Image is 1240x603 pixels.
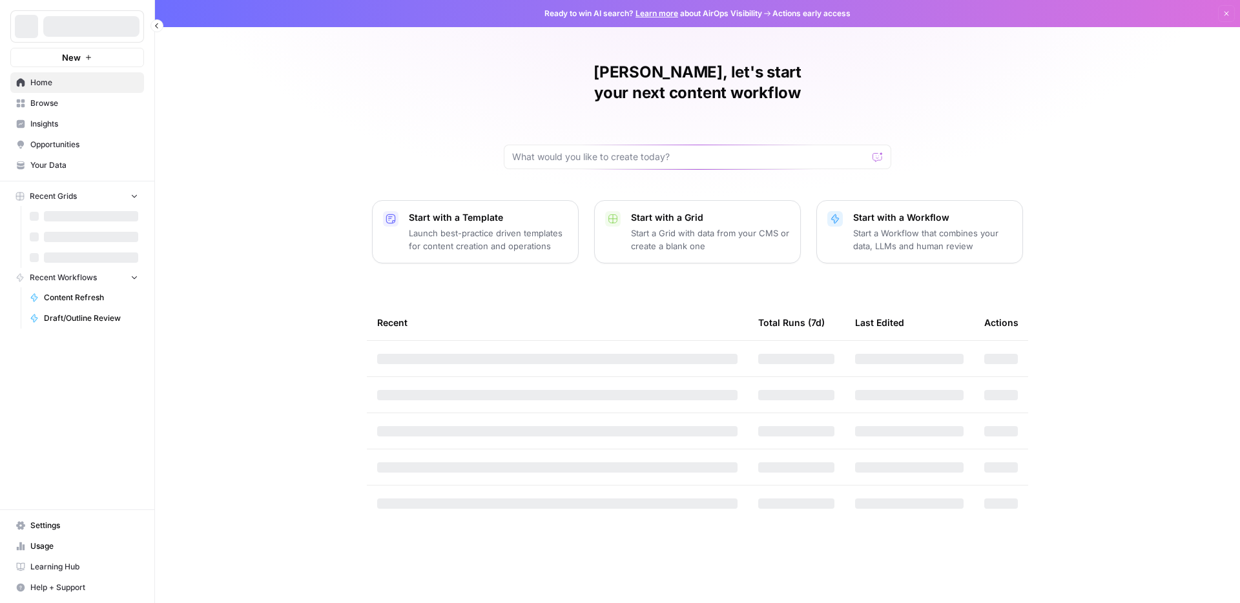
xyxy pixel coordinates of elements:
[10,155,144,176] a: Your Data
[10,114,144,134] a: Insights
[853,211,1012,224] p: Start with a Workflow
[512,150,867,163] input: What would you like to create today?
[758,305,825,340] div: Total Runs (7d)
[30,77,138,88] span: Home
[10,268,144,287] button: Recent Workflows
[44,312,138,324] span: Draft/Outline Review
[631,211,790,224] p: Start with a Grid
[30,520,138,531] span: Settings
[504,62,891,103] h1: [PERSON_NAME], let's start your next content workflow
[44,292,138,303] span: Content Refresh
[10,134,144,155] a: Opportunities
[372,200,579,263] button: Start with a TemplateLaunch best-practice driven templates for content creation and operations
[30,582,138,593] span: Help + Support
[30,97,138,109] span: Browse
[30,118,138,130] span: Insights
[30,159,138,171] span: Your Data
[10,557,144,577] a: Learning Hub
[10,48,144,67] button: New
[10,577,144,598] button: Help + Support
[855,305,904,340] div: Last Edited
[30,139,138,150] span: Opportunities
[30,540,138,552] span: Usage
[30,561,138,573] span: Learning Hub
[772,8,851,19] span: Actions early access
[30,272,97,283] span: Recent Workflows
[10,536,144,557] a: Usage
[816,200,1023,263] button: Start with a WorkflowStart a Workflow that combines your data, LLMs and human review
[10,187,144,206] button: Recent Grids
[10,72,144,93] a: Home
[594,200,801,263] button: Start with a GridStart a Grid with data from your CMS or create a blank one
[409,211,568,224] p: Start with a Template
[10,93,144,114] a: Browse
[409,227,568,252] p: Launch best-practice driven templates for content creation and operations
[377,305,738,340] div: Recent
[853,227,1012,252] p: Start a Workflow that combines your data, LLMs and human review
[984,305,1018,340] div: Actions
[631,227,790,252] p: Start a Grid with data from your CMS or create a blank one
[24,308,144,329] a: Draft/Outline Review
[30,190,77,202] span: Recent Grids
[10,515,144,536] a: Settings
[62,51,81,64] span: New
[635,8,678,18] a: Learn more
[24,287,144,308] a: Content Refresh
[544,8,762,19] span: Ready to win AI search? about AirOps Visibility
